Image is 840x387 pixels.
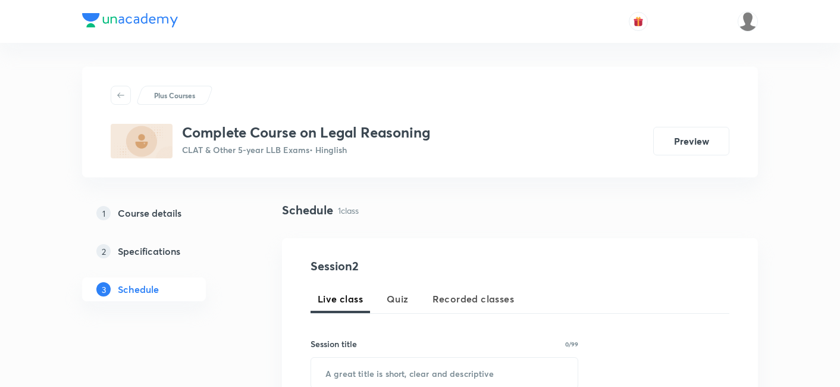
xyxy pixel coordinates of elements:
[111,124,173,158] img: 241AE319-375B-46D5-AB79-49662DD5BA06_plus.png
[565,341,578,347] p: 0/99
[432,292,514,306] span: Recorded classes
[118,282,159,297] h5: Schedule
[311,338,357,350] h6: Session title
[96,282,111,297] p: 3
[282,201,333,219] h4: Schedule
[318,292,363,306] span: Live class
[182,143,430,156] p: CLAT & Other 5-year LLB Exams • Hinglish
[82,13,178,27] img: Company Logo
[82,13,178,30] a: Company Logo
[118,206,181,220] h5: Course details
[338,204,359,217] p: 1 class
[311,257,528,275] h4: Session 2
[96,206,111,220] p: 1
[182,124,430,141] h3: Complete Course on Legal Reasoning
[629,12,648,31] button: avatar
[738,11,758,32] img: Basudha
[96,244,111,258] p: 2
[118,244,180,258] h5: Specifications
[633,16,644,27] img: avatar
[154,90,195,101] p: Plus Courses
[387,292,409,306] span: Quiz
[653,127,729,155] button: Preview
[82,201,244,225] a: 1Course details
[82,239,244,263] a: 2Specifications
